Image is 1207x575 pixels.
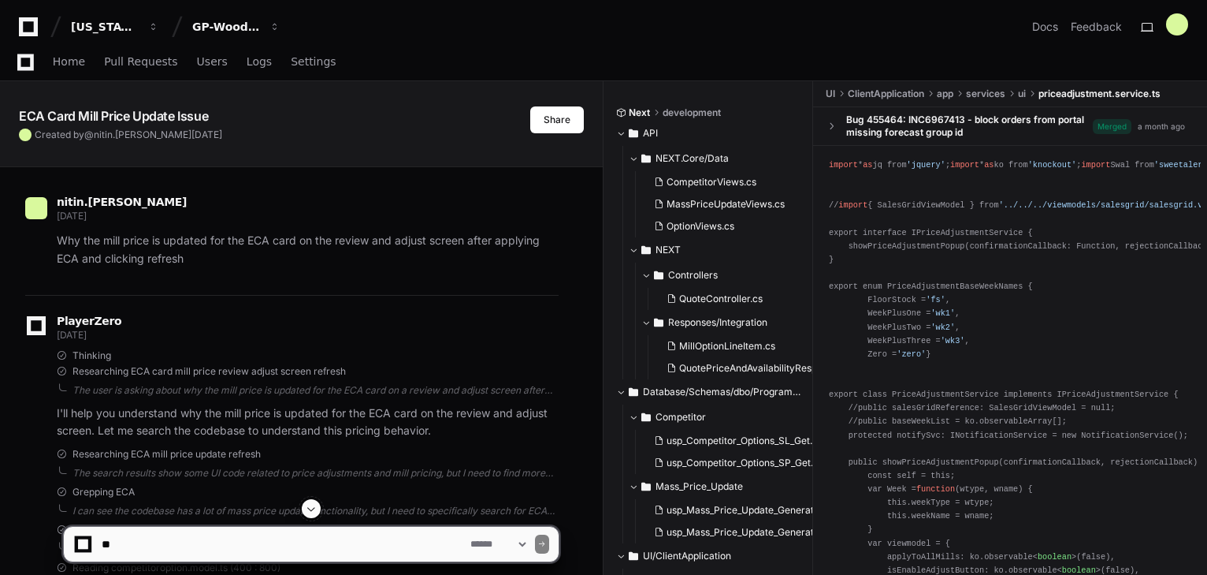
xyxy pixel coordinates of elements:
span: QuoteController.cs [679,293,763,305]
span: NEXT.Core/Data [655,152,729,165]
span: Competitor [655,411,706,424]
button: GP-WoodDUCK 1.0 [186,13,287,41]
span: Thinking [72,349,111,362]
button: Competitor [629,405,814,430]
button: MassPriceUpdateViews.cs [648,193,804,215]
span: [DATE] [57,329,86,341]
span: as [984,160,993,170]
span: app [937,88,953,100]
a: Logs [247,44,272,80]
svg: Directory [629,383,638,401]
span: PlayerZero [57,316,121,326]
span: Responses/Integration [668,316,767,329]
span: QuotePriceAndAvailabilityResponse.cs [679,362,851,375]
div: [US_STATE] Pacific [71,19,139,35]
a: Home [53,44,85,80]
button: usp_Competitor_Options_SL_Get.sql [648,430,817,452]
svg: Directory [641,241,651,259]
svg: Directory [641,477,651,496]
span: OptionViews.cs [667,220,734,233]
div: Bug 455464: INC6967413 - block orders from portal missing forecast group id [846,114,1093,139]
span: Mass_Price_Update [655,480,743,493]
button: OptionViews.cs [648,215,804,237]
span: usp_Competitor_Options_SP_Get.sql [667,457,826,469]
button: API [616,121,801,146]
span: import [838,200,867,210]
p: Why the mill price is updated for the ECA card on the review and adjust screen after applying ECA... [57,232,559,268]
span: 'jquery' [907,160,945,170]
span: Pull Requests [104,57,177,66]
svg: Directory [654,313,663,332]
span: Next [629,106,650,119]
span: function [916,484,955,494]
svg: Directory [654,266,663,285]
svg: Directory [629,124,638,143]
span: 'wk3' [941,336,965,345]
button: QuoteController.cs [660,288,817,310]
span: services [966,88,1005,100]
span: nitin.[PERSON_NAME] [94,129,191,140]
a: Users [197,44,228,80]
span: NEXT [655,244,681,256]
span: 'fs' [926,295,945,304]
span: as [863,160,872,170]
span: Merged [1093,119,1131,134]
button: NEXT [629,237,814,263]
button: usp_Competitor_Options_SP_Get.sql [648,452,817,474]
span: Controllers [668,269,718,282]
span: 'wk2' [930,323,955,332]
span: development [663,106,721,119]
span: import [829,160,858,170]
span: UI [826,88,835,100]
button: Share [530,106,584,133]
button: NEXT.Core/Data [629,146,814,171]
div: GP-WoodDUCK 1.0 [192,19,260,35]
span: import [950,160,979,170]
div: The user is asking about why the mill price is updated for the ECA card on a review and adjust sc... [72,384,559,397]
div: a month ago [1138,121,1185,133]
span: [DATE] [57,210,86,222]
span: import [1081,160,1110,170]
button: Feedback [1071,19,1122,35]
button: QuotePriceAndAvailabilityResponse.cs [660,357,830,379]
span: 'knockout' [1028,160,1077,170]
div: The search results show some UI code related to price adjustments and mill pricing, but I need to... [72,467,559,480]
span: CompetitorViews.cs [667,176,756,189]
span: MillOptionLineItem.cs [679,340,775,353]
span: Database/Schemas/dbo/Programmability/Stored Procedures [643,386,801,398]
span: 'wk1' [930,308,955,318]
span: priceadjustment.service.ts [1038,88,1161,100]
span: Users [197,57,228,66]
button: Responses/Integration [641,310,826,335]
span: ClientApplication [848,88,924,100]
span: Researching ECA card mill price review adjust screen refresh [72,365,346,378]
a: Pull Requests [104,44,177,80]
span: API [643,127,658,140]
button: MillOptionLineItem.cs [660,335,830,357]
span: ui [1018,88,1026,100]
p: I'll help you understand why the mill price is updated for the ECA card on the review and adjust ... [57,405,559,441]
span: Logs [247,57,272,66]
span: [DATE] [191,129,222,140]
span: Created by [35,129,222,141]
button: Controllers [641,263,826,288]
button: Mass_Price_Update [629,474,814,499]
span: nitin.[PERSON_NAME] [57,196,187,208]
a: Docs [1032,19,1058,35]
button: [US_STATE] Pacific [65,13,165,41]
span: 'zero' [897,349,926,359]
button: Database/Schemas/dbo/Programmability/Stored Procedures [616,379,801,405]
span: Home [53,57,85,66]
span: Researching ECA mill price update refresh [72,448,261,461]
app-text-character-animate: ECA Card Mill Price Update Issue [19,108,208,124]
span: usp_Competitor_Options_SL_Get.sql [667,435,825,447]
span: MassPriceUpdateViews.cs [667,198,785,211]
svg: Directory [641,408,651,427]
svg: Directory [641,149,651,168]
button: CompetitorViews.cs [648,171,804,193]
span: Grepping ECA [72,486,135,498]
span: Settings [291,57,336,66]
a: Settings [291,44,336,80]
span: @ [84,129,94,140]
